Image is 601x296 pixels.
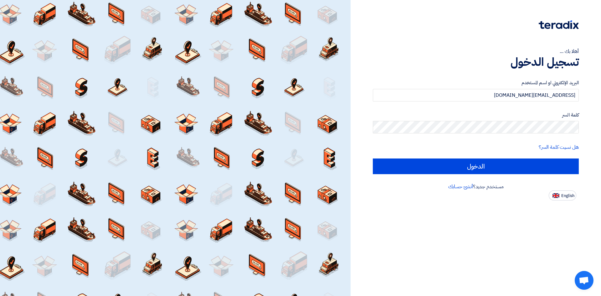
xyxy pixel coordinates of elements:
[373,89,579,101] input: أدخل بريد العمل الإلكتروني او اسم المستخدم الخاص بك ...
[575,271,593,290] a: Open chat
[549,190,576,200] button: English
[373,55,579,69] h1: تسجيل الدخول
[373,79,579,86] label: البريد الإلكتروني او اسم المستخدم
[539,20,579,29] img: Teradix logo
[373,183,579,190] div: مستخدم جديد؟
[448,183,473,190] a: أنشئ حسابك
[539,143,579,151] a: هل نسيت كلمة السر؟
[561,194,574,198] span: English
[552,193,559,198] img: en-US.png
[373,112,579,119] label: كلمة السر
[373,158,579,174] input: الدخول
[373,48,579,55] div: أهلا بك ...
